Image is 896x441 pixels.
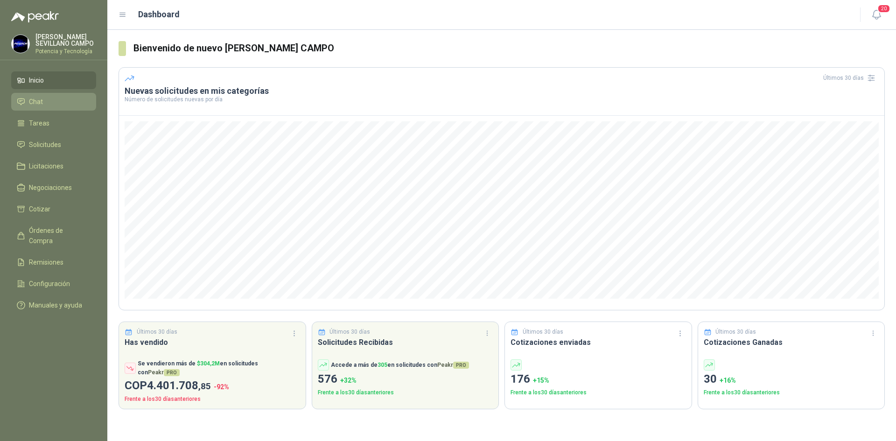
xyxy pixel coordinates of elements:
[11,136,96,154] a: Solicitudes
[148,369,180,376] span: Peakr
[29,204,50,214] span: Cotizar
[29,75,44,85] span: Inicio
[197,360,220,367] span: $ 304,2M
[198,381,211,392] span: ,85
[329,328,370,336] p: Últimos 30 días
[340,377,357,384] span: + 32 %
[11,296,96,314] a: Manuales y ayuda
[378,362,387,368] span: 305
[138,359,300,377] p: Se vendieron más de en solicitudes con
[437,362,469,368] span: Peakr
[331,361,469,370] p: Accede a más de en solicitudes con
[720,377,736,384] span: + 16 %
[823,70,879,85] div: Últimos 30 días
[137,328,177,336] p: Últimos 30 días
[133,41,885,56] h3: Bienvenido de nuevo [PERSON_NAME] CAMPO
[523,328,563,336] p: Últimos 30 días
[533,377,549,384] span: + 15 %
[35,49,96,54] p: Potencia y Tecnología
[511,371,686,388] p: 176
[125,97,879,102] p: Número de solicitudes nuevas por día
[29,300,82,310] span: Manuales y ayuda
[29,257,63,267] span: Remisiones
[453,362,469,369] span: PRO
[164,369,180,376] span: PRO
[11,222,96,250] a: Órdenes de Compra
[318,336,493,348] h3: Solicitudes Recibidas
[147,379,211,392] span: 4.401.708
[11,11,59,22] img: Logo peakr
[125,336,300,348] h3: Has vendido
[318,388,493,397] p: Frente a los 30 días anteriores
[29,97,43,107] span: Chat
[11,157,96,175] a: Licitaciones
[12,35,29,53] img: Company Logo
[29,118,49,128] span: Tareas
[704,336,879,348] h3: Cotizaciones Ganadas
[11,275,96,293] a: Configuración
[11,71,96,89] a: Inicio
[11,114,96,132] a: Tareas
[715,328,756,336] p: Últimos 30 días
[11,93,96,111] a: Chat
[29,140,61,150] span: Solicitudes
[29,279,70,289] span: Configuración
[704,388,879,397] p: Frente a los 30 días anteriores
[11,179,96,196] a: Negociaciones
[29,182,72,193] span: Negociaciones
[511,388,686,397] p: Frente a los 30 días anteriores
[138,8,180,21] h1: Dashboard
[11,200,96,218] a: Cotizar
[125,377,300,395] p: COP
[877,4,890,13] span: 20
[704,371,879,388] p: 30
[214,383,229,391] span: -92 %
[29,225,87,246] span: Órdenes de Compra
[125,395,300,404] p: Frente a los 30 días anteriores
[11,253,96,271] a: Remisiones
[511,336,686,348] h3: Cotizaciones enviadas
[868,7,885,23] button: 20
[35,34,96,47] p: [PERSON_NAME] SEVILLANO CAMPO
[125,85,879,97] h3: Nuevas solicitudes en mis categorías
[318,371,493,388] p: 576
[29,161,63,171] span: Licitaciones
